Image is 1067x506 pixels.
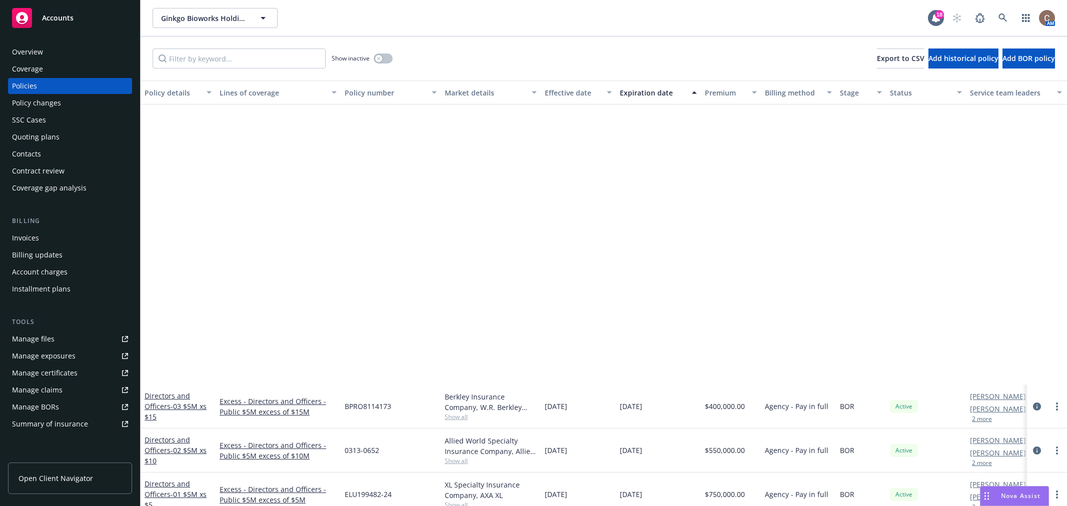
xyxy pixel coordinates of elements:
[765,401,828,411] span: Agency - Pay in full
[1051,488,1063,500] a: more
[541,80,616,104] button: Effective date
[8,163,132,179] a: Contract review
[894,446,914,455] span: Active
[8,216,132,226] div: Billing
[12,264,68,280] div: Account charges
[12,180,87,196] div: Coverage gap analysis
[1002,48,1055,68] button: Add BOR policy
[8,264,132,280] a: Account charges
[886,80,966,104] button: Status
[8,247,132,263] a: Billing updates
[1001,491,1040,500] span: Nova Assist
[928,48,998,68] button: Add historical policy
[970,491,1026,502] a: [PERSON_NAME]
[701,80,761,104] button: Premium
[8,399,132,415] a: Manage BORs
[620,489,642,499] span: [DATE]
[12,230,39,246] div: Invoices
[345,401,391,411] span: BPRO8114173
[345,489,392,499] span: ELU199482-24
[8,230,132,246] a: Invoices
[12,44,43,60] div: Overview
[836,80,886,104] button: Stage
[145,401,207,421] span: - 03 $5M xs $15
[765,87,821,98] div: Billing method
[12,163,65,179] div: Contract review
[894,402,914,411] span: Active
[145,391,207,421] a: Directors and Officers
[1051,444,1063,456] a: more
[12,331,55,347] div: Manage files
[935,10,944,19] div: 18
[341,80,441,104] button: Policy number
[445,391,537,412] div: Berkley Insurance Company, W.R. Berkley Corporation
[545,87,601,98] div: Effective date
[12,348,76,364] div: Manage exposures
[332,54,370,62] span: Show inactive
[1002,53,1055,63] span: Add BOR policy
[765,489,828,499] span: Agency - Pay in full
[894,490,914,499] span: Active
[445,412,537,421] span: Show all
[8,281,132,297] a: Installment plans
[445,87,526,98] div: Market details
[840,87,871,98] div: Stage
[220,396,337,417] a: Excess - Directors and Officers - Public $5M excess of $15M
[972,460,992,466] button: 2 more
[8,452,132,462] div: Analytics hub
[970,479,1026,489] a: [PERSON_NAME]
[947,8,967,28] a: Start snowing
[8,317,132,327] div: Tools
[970,435,1026,445] a: [PERSON_NAME]
[1039,10,1055,26] img: photo
[8,129,132,145] a: Quoting plans
[616,80,701,104] button: Expiration date
[620,445,642,455] span: [DATE]
[761,80,836,104] button: Billing method
[1031,444,1043,456] a: circleInformation
[12,129,60,145] div: Quoting plans
[8,365,132,381] a: Manage certificates
[1031,400,1043,412] a: circleInformation
[970,447,1026,458] a: [PERSON_NAME]
[8,4,132,32] a: Accounts
[8,382,132,398] a: Manage claims
[545,489,567,499] span: [DATE]
[970,391,1026,401] a: [PERSON_NAME]
[545,401,567,411] span: [DATE]
[220,484,337,505] a: Excess - Directors and Officers - Public $5M excess of $5M
[12,416,88,432] div: Summary of insurance
[161,13,248,23] span: Ginkgo Bioworks Holdings, Inc.
[705,489,745,499] span: $750,000.00
[620,87,686,98] div: Expiration date
[145,87,201,98] div: Policy details
[12,78,37,94] div: Policies
[12,146,41,162] div: Contacts
[220,87,326,98] div: Lines of coverage
[141,80,216,104] button: Policy details
[42,14,74,22] span: Accounts
[153,48,326,68] input: Filter by keyword...
[993,8,1013,28] a: Search
[12,365,78,381] div: Manage certificates
[145,435,207,465] a: Directors and Officers
[8,95,132,111] a: Policy changes
[8,331,132,347] a: Manage files
[840,489,854,499] span: BOR
[1051,400,1063,412] a: more
[12,61,43,77] div: Coverage
[8,146,132,162] a: Contacts
[12,281,71,297] div: Installment plans
[8,44,132,60] a: Overview
[972,416,992,422] button: 2 more
[765,445,828,455] span: Agency - Pay in full
[970,8,990,28] a: Report a Bug
[1016,8,1036,28] a: Switch app
[705,445,745,455] span: $550,000.00
[877,48,924,68] button: Export to CSV
[441,80,541,104] button: Market details
[12,112,46,128] div: SSC Cases
[840,401,854,411] span: BOR
[12,247,63,263] div: Billing updates
[970,87,1051,98] div: Service team leaders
